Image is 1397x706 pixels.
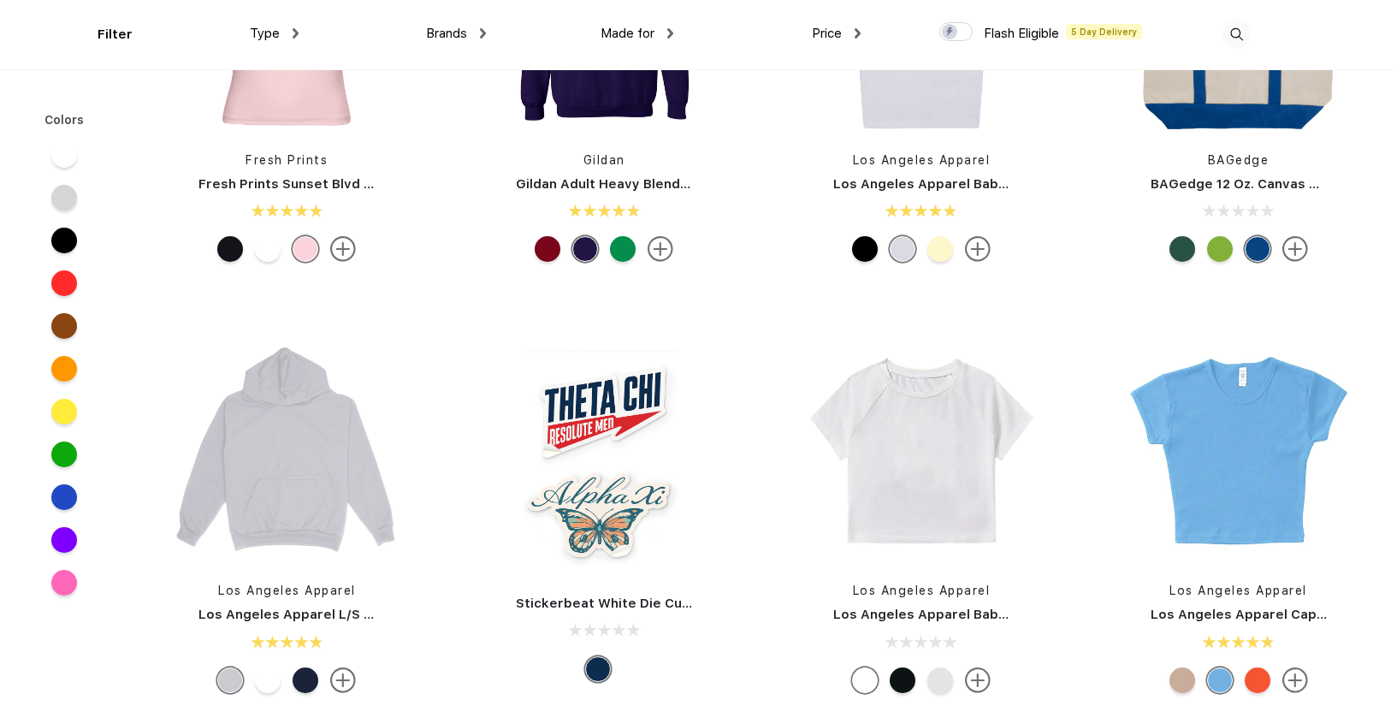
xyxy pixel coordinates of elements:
[1169,236,1195,262] div: Natural Forest
[1125,337,1353,565] img: func=resize&h=266
[1207,236,1233,262] div: Natural Lime
[833,607,1166,622] a: Los Angeles Apparel Baby Rib Short Sleeve Raglan
[32,111,98,129] div: Colors
[965,236,991,262] img: more.svg
[927,236,953,262] div: Baby Yellow
[1282,236,1308,262] img: more.svg
[601,26,654,41] span: Made for
[853,153,991,167] a: Los Angeles Apparel
[890,236,915,262] div: Taro
[490,349,718,577] img: func=resize&h=266
[255,667,281,693] div: White
[833,176,1133,192] a: Los Angeles Apparel Baby Rib Spaghetti Tank
[852,236,878,262] div: Black
[293,28,299,39] img: dropdown.png
[330,667,356,693] img: more.svg
[890,667,915,693] div: Black White
[812,26,842,41] span: Price
[1169,667,1195,693] div: Almond
[426,26,467,41] span: Brands
[583,153,625,167] a: Gildan
[250,26,280,41] span: Type
[330,236,356,262] img: more.svg
[246,153,328,167] a: Fresh Prints
[610,236,636,262] div: Irish Green
[585,656,611,682] div: Full Color
[927,667,953,693] div: White Baby Pink
[293,236,318,262] div: Baby Pink with White
[218,584,356,597] a: Los Angeles Apparel
[1222,21,1251,49] img: desktop_search.svg
[1245,236,1270,262] div: Natural Royal
[198,176,518,192] a: Fresh Prints Sunset Blvd Ribbed Scoop Tank Top
[217,236,243,262] div: Black with White
[1208,153,1270,167] a: BAGedge
[217,667,243,693] div: Ash
[255,236,281,262] div: White with White
[965,667,991,693] img: more.svg
[667,28,673,39] img: dropdown.png
[293,667,318,693] div: Navy
[1207,667,1233,693] div: Baby Blue
[1151,176,1374,192] a: BAGedge 12 Oz. Canvas Boat Tote
[98,25,133,44] div: Filter
[648,236,673,262] img: more.svg
[853,584,991,597] a: Los Angeles Apparel
[516,176,883,192] a: Gildan Adult Heavy Blend Adult 8 Oz. 50/50 Fleece Crew
[984,26,1059,41] span: Flash Eligible
[855,28,861,39] img: dropdown.png
[852,667,878,693] div: White
[516,596,774,611] a: Stickerbeat White Die Cut Vinyl Sticker
[198,607,562,622] a: Los Angeles Apparel L/S Heavy Fleece Hoodie Po 14 Oz
[1245,667,1270,693] div: Orange
[1282,667,1308,693] img: more.svg
[808,337,1035,565] img: func=resize&h=266
[173,337,400,565] img: func=resize&h=266
[572,236,598,262] div: Purple
[1169,584,1307,597] a: Los Angeles Apparel
[535,236,560,262] div: Antiq Cherry Red
[480,28,486,39] img: dropdown.png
